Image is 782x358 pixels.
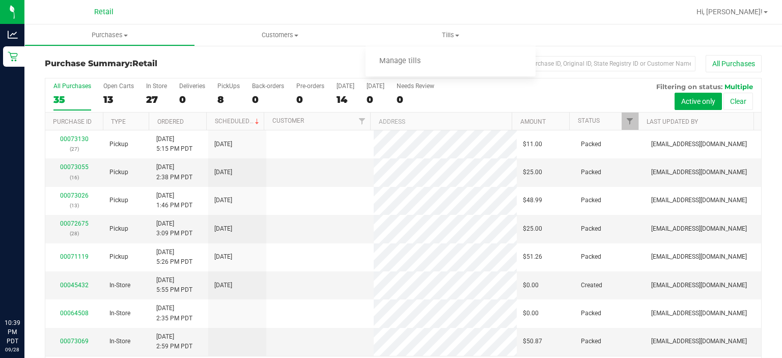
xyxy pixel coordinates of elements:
[217,94,240,105] div: 8
[103,94,134,105] div: 13
[581,309,601,318] span: Packed
[370,113,512,130] th: Address
[651,252,747,262] span: [EMAIL_ADDRESS][DOMAIN_NAME]
[156,304,192,323] span: [DATE] 2:35 PM PDT
[252,94,284,105] div: 0
[60,282,89,289] a: 00045432
[45,59,284,68] h3: Purchase Summary:
[366,24,536,46] a: Tills Manage tills
[523,196,542,205] span: $48.99
[60,338,89,345] a: 00073069
[520,118,546,125] a: Amount
[60,192,89,199] a: 00073026
[146,94,167,105] div: 27
[214,224,232,234] span: [DATE]
[179,94,205,105] div: 0
[523,224,542,234] span: $25.00
[723,93,753,110] button: Clear
[109,168,128,177] span: Pickup
[214,140,232,149] span: [DATE]
[581,196,601,205] span: Packed
[195,24,366,46] a: Customers
[622,113,638,130] a: Filter
[103,82,134,90] div: Open Carts
[8,30,18,40] inline-svg: Analytics
[60,310,89,317] a: 00064508
[523,252,542,262] span: $51.26
[581,168,601,177] span: Packed
[651,140,747,149] span: [EMAIL_ADDRESS][DOMAIN_NAME]
[109,337,130,346] span: In-Store
[8,51,18,62] inline-svg: Retail
[214,281,232,290] span: [DATE]
[109,196,128,205] span: Pickup
[696,8,763,16] span: Hi, [PERSON_NAME]!
[24,24,195,46] a: Purchases
[706,55,762,72] button: All Purchases
[146,82,167,90] div: In Store
[367,82,384,90] div: [DATE]
[397,82,434,90] div: Needs Review
[581,224,601,234] span: Packed
[5,346,20,353] p: 09/28
[179,82,205,90] div: Deliveries
[60,135,89,143] a: 00073130
[156,134,192,154] span: [DATE] 5:15 PM PDT
[675,93,722,110] button: Active only
[523,140,542,149] span: $11.00
[651,309,747,318] span: [EMAIL_ADDRESS][DOMAIN_NAME]
[252,82,284,90] div: Back-orders
[651,281,747,290] span: [EMAIL_ADDRESS][DOMAIN_NAME]
[53,94,91,105] div: 35
[578,117,600,124] a: Status
[109,224,128,234] span: Pickup
[10,277,41,307] iframe: Resource center
[51,229,97,238] p: (28)
[523,281,539,290] span: $0.00
[724,82,753,91] span: Multiple
[214,196,232,205] span: [DATE]
[217,82,240,90] div: PickUps
[366,31,536,40] span: Tills
[581,337,601,346] span: Packed
[94,8,114,16] span: Retail
[51,201,97,210] p: (13)
[25,31,194,40] span: Purchases
[157,118,184,125] a: Ordered
[296,82,324,90] div: Pre-orders
[156,219,192,238] span: [DATE] 3:09 PM PDT
[132,59,157,68] span: Retail
[366,57,434,66] span: Manage tills
[156,191,192,210] span: [DATE] 1:46 PM PDT
[367,94,384,105] div: 0
[651,168,747,177] span: [EMAIL_ADDRESS][DOMAIN_NAME]
[214,168,232,177] span: [DATE]
[651,224,747,234] span: [EMAIL_ADDRESS][DOMAIN_NAME]
[523,168,542,177] span: $25.00
[523,337,542,346] span: $50.87
[647,118,698,125] a: Last Updated By
[337,82,354,90] div: [DATE]
[215,118,261,125] a: Scheduled
[109,309,130,318] span: In-Store
[5,318,20,346] p: 10:39 PM PDT
[60,253,89,260] a: 00071119
[272,117,304,124] a: Customer
[109,140,128,149] span: Pickup
[60,220,89,227] a: 00072675
[581,281,602,290] span: Created
[651,337,747,346] span: [EMAIL_ADDRESS][DOMAIN_NAME]
[109,252,128,262] span: Pickup
[337,94,354,105] div: 14
[581,140,601,149] span: Packed
[492,56,695,71] input: Search Purchase ID, Original ID, State Registry ID or Customer Name...
[296,94,324,105] div: 0
[53,82,91,90] div: All Purchases
[214,252,232,262] span: [DATE]
[51,173,97,182] p: (16)
[656,82,722,91] span: Filtering on status:
[156,332,192,351] span: [DATE] 2:59 PM PDT
[53,118,92,125] a: Purchase ID
[581,252,601,262] span: Packed
[51,144,97,154] p: (27)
